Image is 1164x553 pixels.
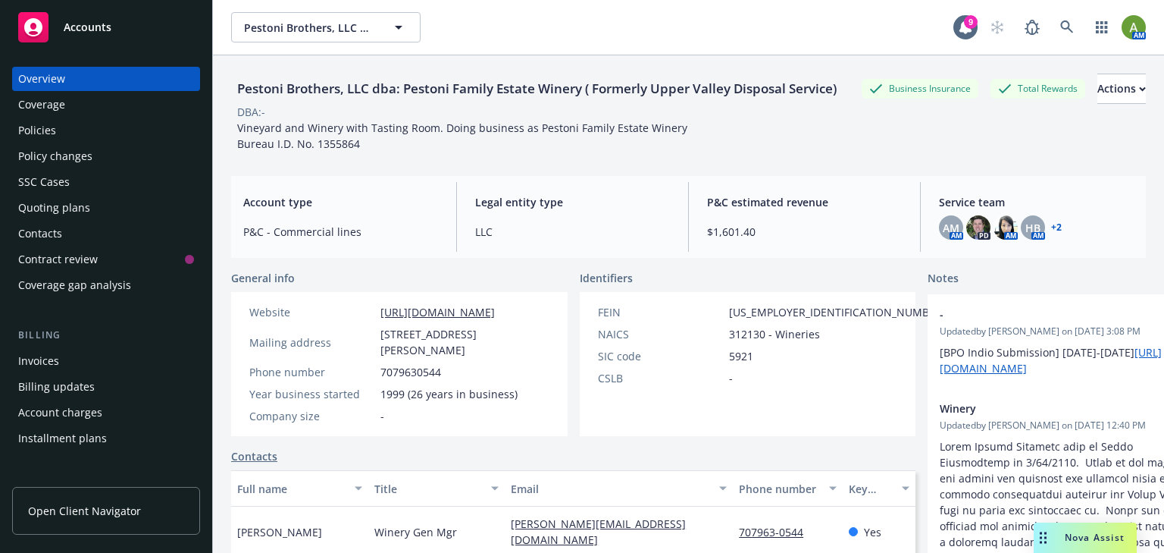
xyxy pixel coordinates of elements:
[982,12,1012,42] a: Start snowing
[12,93,200,117] a: Coverage
[864,524,881,540] span: Yes
[1051,223,1062,232] a: +2
[940,306,1164,322] span: -
[511,481,710,497] div: Email
[18,222,62,246] div: Contacts
[964,15,978,29] div: 9
[729,326,820,342] span: 312130 - Wineries
[243,194,438,210] span: Account type
[64,21,111,33] span: Accounts
[231,79,843,99] div: Pestoni Brothers, LLC dba: Pestoni Family Estate Winery ( Formerly Upper Valley Disposal Service)
[1122,15,1146,39] img: photo
[249,386,374,402] div: Year business started
[12,67,200,91] a: Overview
[939,194,1134,210] span: Service team
[237,104,265,120] div: DBA: -
[739,481,819,497] div: Phone number
[380,408,384,424] span: -
[475,224,670,240] span: LLC
[733,470,842,507] button: Phone number
[380,305,495,319] a: [URL][DOMAIN_NAME]
[231,470,368,507] button: Full name
[231,448,277,464] a: Contacts
[18,144,92,168] div: Policy changes
[990,79,1085,98] div: Total Rewards
[598,326,723,342] div: NAICS
[18,93,65,117] div: Coverage
[12,170,200,194] a: SSC Cases
[12,426,200,451] a: Installment plans
[243,224,438,240] span: P&C - Commercial lines
[598,370,723,386] div: CSLB
[928,270,959,288] span: Notes
[237,121,687,151] span: Vineyard and Winery with Tasting Room. Doing business as Pestoni Family Estate Winery Bureau I.D....
[849,481,893,497] div: Key contact
[1017,12,1047,42] a: Report a Bug
[729,304,946,320] span: [US_EMPLOYER_IDENTIFICATION_NUMBER]
[707,194,902,210] span: P&C estimated revenue
[511,517,686,547] a: [PERSON_NAME][EMAIL_ADDRESS][DOMAIN_NAME]
[739,525,815,539] a: 707963-0544
[18,170,70,194] div: SSC Cases
[12,401,200,425] a: Account charges
[380,364,441,380] span: 7079630544
[1065,531,1125,544] span: Nova Assist
[374,524,457,540] span: Winery Gen Mgr
[12,328,200,343] div: Billing
[1034,523,1137,553] button: Nova Assist
[237,481,346,497] div: Full name
[18,118,56,143] div: Policies
[12,247,200,272] a: Contract review
[966,215,990,240] img: photo
[18,375,95,399] div: Billing updates
[368,470,505,507] button: Title
[1097,74,1146,103] div: Actions
[1034,523,1053,553] div: Drag to move
[12,144,200,168] a: Policy changes
[374,481,483,497] div: Title
[580,270,633,286] span: Identifiers
[231,270,295,286] span: General info
[18,273,131,297] div: Coverage gap analysis
[249,335,374,350] div: Mailing address
[943,220,959,236] span: AM
[244,20,375,36] span: Pestoni Brothers, LLC dba: Pestoni Family Estate Winery ( Formerly Upper Valley Disposal Service)
[707,224,902,240] span: $1,601.40
[475,194,670,210] span: Legal entity type
[18,426,107,451] div: Installment plans
[505,470,733,507] button: Email
[1025,220,1040,236] span: HB
[843,470,915,507] button: Key contact
[380,386,518,402] span: 1999 (26 years in business)
[249,408,374,424] div: Company size
[231,12,421,42] button: Pestoni Brothers, LLC dba: Pestoni Family Estate Winery ( Formerly Upper Valley Disposal Service)
[12,273,200,297] a: Coverage gap analysis
[862,79,978,98] div: Business Insurance
[1052,12,1082,42] a: Search
[1097,74,1146,104] button: Actions
[18,247,98,272] div: Contract review
[28,503,141,519] span: Open Client Navigator
[12,118,200,143] a: Policies
[18,67,65,91] div: Overview
[18,196,90,220] div: Quoting plans
[598,348,723,364] div: SIC code
[380,326,549,358] span: [STREET_ADDRESS][PERSON_NAME]
[12,222,200,246] a: Contacts
[12,196,200,220] a: Quoting plans
[18,349,59,373] div: Invoices
[598,304,723,320] div: FEIN
[237,524,322,540] span: [PERSON_NAME]
[729,370,733,386] span: -
[1087,12,1117,42] a: Switch app
[18,401,102,425] div: Account charges
[993,215,1018,240] img: photo
[12,349,200,373] a: Invoices
[249,364,374,380] div: Phone number
[249,304,374,320] div: Website
[12,375,200,399] a: Billing updates
[12,6,200,49] a: Accounts
[729,348,753,364] span: 5921
[940,401,1164,416] span: Winery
